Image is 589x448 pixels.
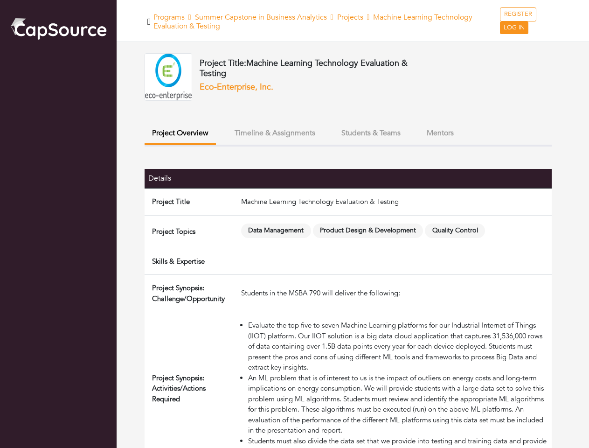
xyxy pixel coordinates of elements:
a: Programs [153,12,185,22]
a: LOG IN [500,21,528,35]
img: eco-enterprise_Logo_vf.jpeg [145,53,192,101]
a: REGISTER [500,7,536,21]
th: Details [145,169,237,188]
span: Data Management [241,224,311,238]
td: Project Title [145,188,237,215]
button: Mentors [419,123,461,143]
li: An ML problem that is of interest to us is the impact of outliers on energy costs and long-term i... [248,373,548,436]
img: cap_logo.png [9,16,107,41]
button: Timeline & Assignments [227,123,323,143]
span: Machine Learning Technology Evaluation & Testing [153,12,473,31]
a: Projects [337,12,363,22]
td: Machine Learning Technology Evaluation & Testing [237,188,552,215]
div: Students in the MSBA 790 will deliver the following: [241,288,548,299]
td: Project Synopsis: Challenge/Opportunity [145,275,237,312]
span: Machine Learning Technology Evaluation & Testing [200,57,408,79]
h4: Project Title: [200,58,430,78]
li: Evaluate the top five to seven Machine Learning platforms for our Industrial Internet of Things (... [248,320,548,373]
td: Project Topics [145,215,237,248]
a: Summer Capstone in Business Analytics [195,12,327,22]
td: Skills & Expertise [145,248,237,275]
button: Students & Teams [334,123,408,143]
span: Product Design & Development [313,224,423,238]
span: Quality Control [425,224,485,238]
button: Project Overview [145,123,216,145]
a: Eco-Enterprise, Inc. [200,81,273,93]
